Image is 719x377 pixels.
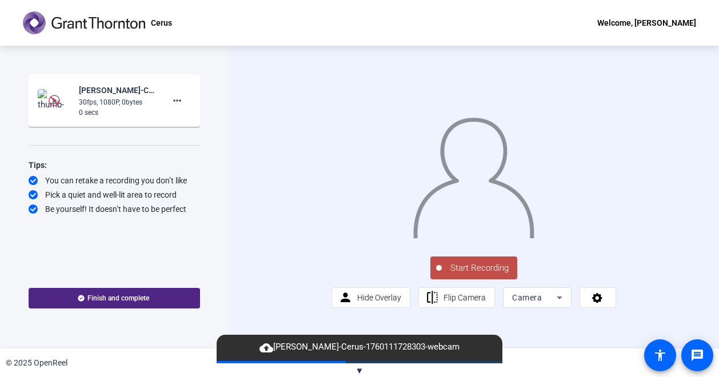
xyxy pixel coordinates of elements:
mat-icon: cloud_upload [259,341,273,355]
div: © 2025 OpenReel [6,357,67,369]
div: [PERSON_NAME]-Cerus-1760111728303-webcam [79,83,155,97]
mat-icon: accessibility [653,348,667,362]
span: Finish and complete [87,294,149,303]
span: Start Recording [442,262,517,275]
img: OpenReel logo [23,11,145,34]
button: Hide Overlay [331,287,410,308]
span: Hide Overlay [357,293,401,302]
button: Start Recording [430,256,517,279]
div: Be yourself! It doesn’t have to be perfect [29,203,200,215]
div: You can retake a recording you don’t like [29,175,200,186]
mat-icon: person [338,291,353,305]
div: 30fps, 1080P, 0bytes [79,97,155,107]
mat-icon: more_horiz [170,94,184,107]
div: Tips: [29,158,200,172]
span: Camera [512,293,542,302]
span: ▼ [355,366,364,376]
span: [PERSON_NAME]-Cerus-1760111728303-webcam [254,340,465,354]
img: thumb-nail [38,89,71,112]
div: Welcome, [PERSON_NAME] [597,16,696,30]
span: Flip Camera [444,293,486,302]
mat-icon: flip [425,291,440,305]
mat-icon: message [690,348,704,362]
img: overlay [412,110,535,238]
p: Cerus [151,16,172,30]
div: 0 secs [79,107,155,118]
div: Pick a quiet and well-lit area to record [29,189,200,200]
button: Finish and complete [29,288,200,308]
img: Preview is unavailable [49,95,60,106]
button: Flip Camera [418,287,496,308]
